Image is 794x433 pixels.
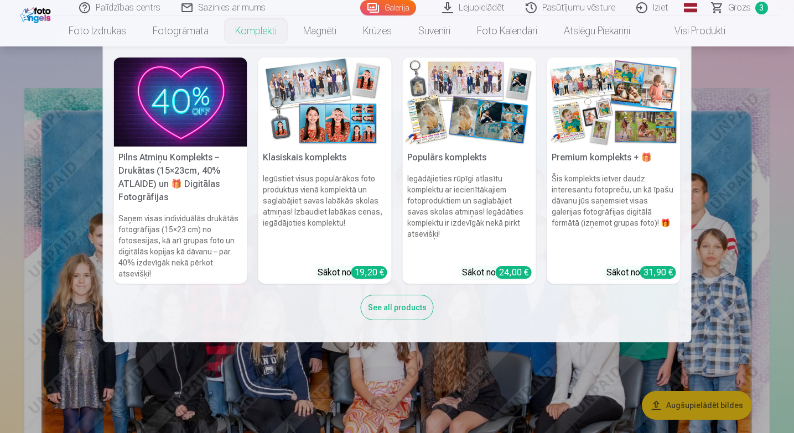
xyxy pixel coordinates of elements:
a: Pilns Atmiņu Komplekts – Drukātas (15×23cm, 40% ATLAIDE) un 🎁 Digitālas Fotogrāfijas Pilns Atmiņu... [114,58,247,284]
a: Magnēti [290,15,350,46]
a: Premium komplekts + 🎁 Premium komplekts + 🎁Šis komplekts ietver daudz interesantu fotopreču, un k... [547,58,681,284]
img: Premium komplekts + 🎁 [547,58,681,147]
h5: Populārs komplekts [403,147,536,169]
a: Foto izdrukas [55,15,139,46]
div: 19,20 € [351,266,387,279]
h5: Pilns Atmiņu Komplekts – Drukātas (15×23cm, 40% ATLAIDE) un 🎁 Digitālas Fotogrāfijas [114,147,247,208]
a: Suvenīri [405,15,464,46]
a: Visi produkti [643,15,739,46]
span: Grozs [728,1,751,14]
h5: Premium komplekts + 🎁 [547,147,681,169]
img: /fa1 [20,4,54,23]
a: See all products [361,301,434,312]
h6: Saņem visas individuālās drukātās fotogrāfijas (15×23 cm) no fotosesijas, kā arī grupas foto un d... [114,208,247,284]
h6: Iegūstiet visus populārākos foto produktus vienā komplektā un saglabājiet savas labākās skolas at... [258,169,392,262]
a: Komplekti [222,15,290,46]
a: Krūzes [350,15,405,46]
img: Klasiskais komplekts [258,58,392,147]
h6: Šis komplekts ietver daudz interesantu fotopreču, un kā īpašu dāvanu jūs saņemsiet visas galerija... [547,169,681,262]
div: Sākot no [462,266,532,279]
a: Klasiskais komplektsKlasiskais komplektsIegūstiet visus populārākos foto produktus vienā komplekt... [258,58,392,284]
div: Sākot no [606,266,676,279]
a: Populārs komplektsPopulārs komplektsIegādājieties rūpīgi atlasītu komplektu ar iecienītākajiem fo... [403,58,536,284]
span: 3 [755,2,768,14]
div: 24,00 € [496,266,532,279]
a: Atslēgu piekariņi [551,15,643,46]
div: Sākot no [318,266,387,279]
h6: Iegādājieties rūpīgi atlasītu komplektu ar iecienītākajiem fotoproduktiem un saglabājiet savas sk... [403,169,536,262]
img: Populārs komplekts [403,58,536,147]
div: See all products [361,295,434,320]
a: Foto kalendāri [464,15,551,46]
img: Pilns Atmiņu Komplekts – Drukātas (15×23cm, 40% ATLAIDE) un 🎁 Digitālas Fotogrāfijas [114,58,247,147]
h5: Klasiskais komplekts [258,147,392,169]
div: 31,90 € [640,266,676,279]
a: Fotogrāmata [139,15,222,46]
